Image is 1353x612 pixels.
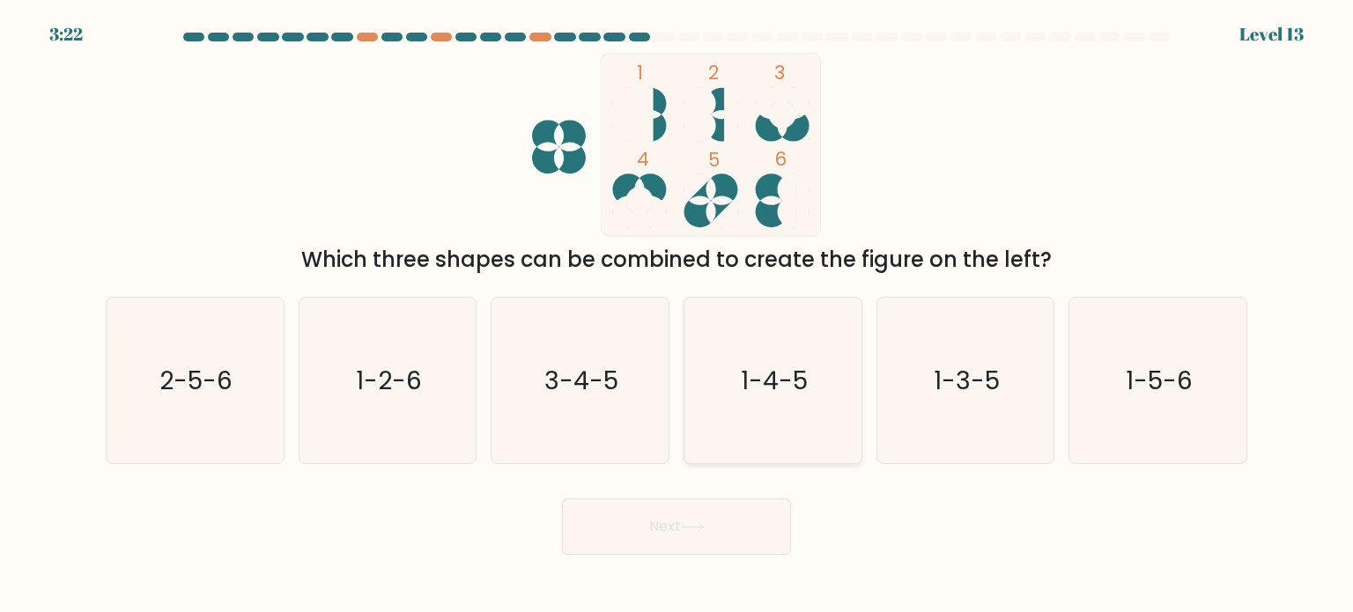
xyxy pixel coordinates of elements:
[562,498,791,555] button: Next
[774,60,785,85] tspan: 3
[1239,21,1304,48] div: Level 13
[708,147,720,173] tspan: 5
[774,146,787,172] tspan: 6
[637,146,649,172] tspan: 4
[637,60,643,85] tspan: 1
[116,244,1237,276] div: Which three shapes can be combined to create the figure on the left?
[545,362,619,397] text: 3-4-5
[356,362,422,397] text: 1-2-6
[49,21,83,48] div: 3:22
[741,362,808,397] text: 1-4-5
[1126,362,1193,397] text: 1-5-6
[160,362,233,397] text: 2-5-6
[934,362,1000,397] text: 1-3-5
[708,60,719,85] tspan: 2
